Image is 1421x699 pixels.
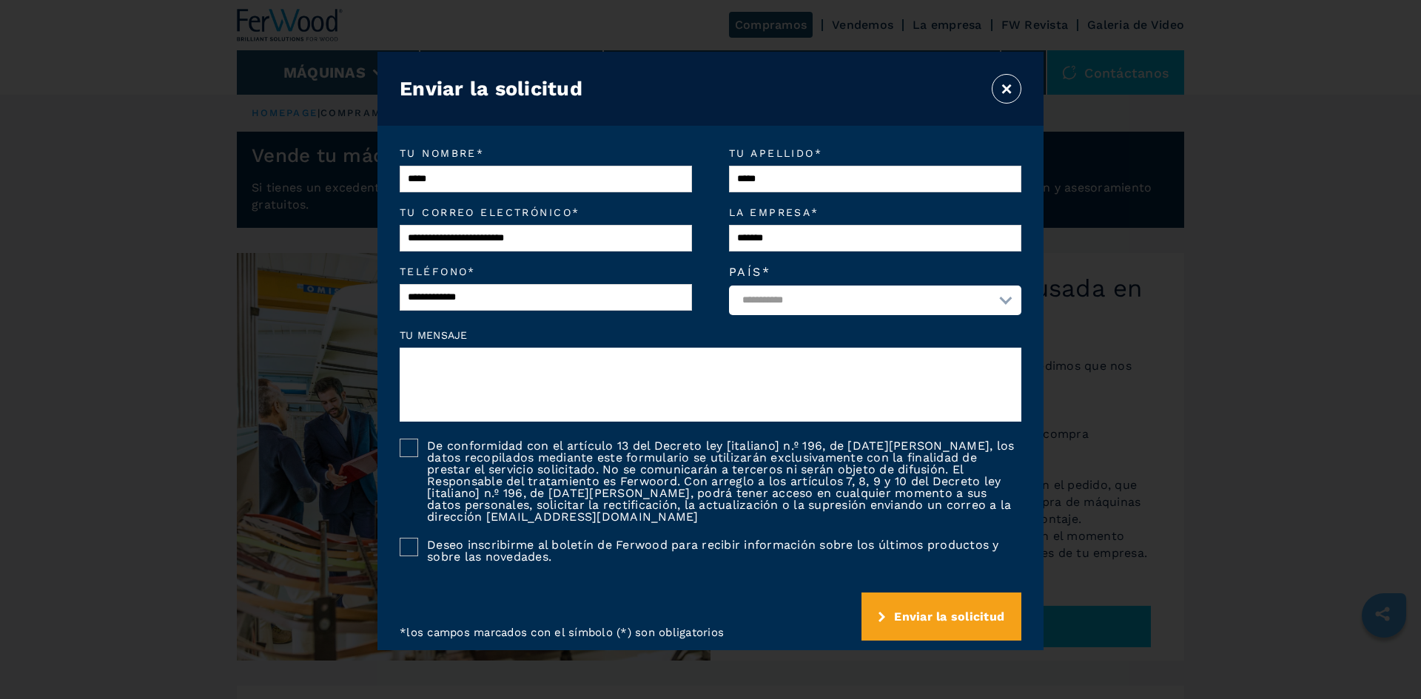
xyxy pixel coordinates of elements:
input: Tu apellido* [729,166,1021,192]
h3: Enviar la solicitud [400,77,582,101]
em: Tu correo electrónico [400,207,692,217]
label: País [729,266,1021,278]
label: De conformidad con el artículo 13 del Decreto ley [italiano] n.º 196, de [DATE][PERSON_NAME], los... [418,439,1021,523]
label: Tu mensaje [400,330,1021,340]
button: submit-button [861,592,1021,641]
em: Tu nombre [400,148,692,158]
input: Teléfono* [400,284,692,311]
em: Teléfono [400,266,692,277]
span: Enviar la solicitud [894,609,1004,624]
input: Tu correo electrónico* [400,225,692,251]
input: La empresa* [729,225,1021,251]
em: La empresa [729,207,1021,217]
label: Deseo inscribirme al boletín de Ferwood para recibir información sobre los últimos productos y so... [418,538,1021,563]
p: * los campos marcados con el símbolo (*) son obligatorios [400,625,724,641]
em: Tu apellido [729,148,1021,158]
input: Tu nombre* [400,166,692,192]
button: × [992,74,1021,104]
